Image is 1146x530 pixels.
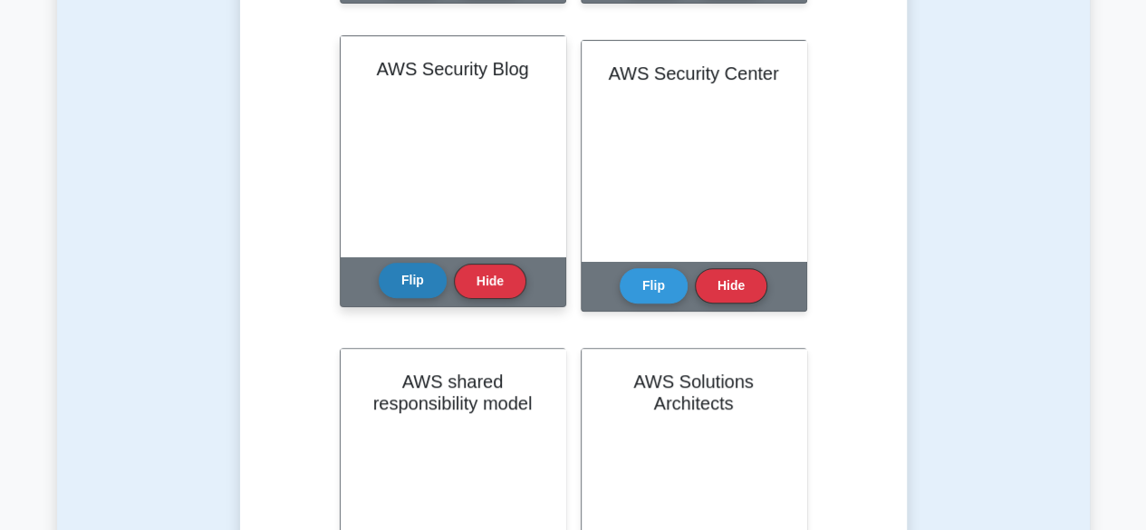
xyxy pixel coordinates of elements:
button: Flip [379,263,447,298]
button: Flip [620,268,688,304]
h2: AWS shared responsibility model [362,371,544,414]
h2: AWS Solutions Architects [603,371,785,414]
button: Hide [454,264,526,299]
button: Hide [695,268,767,304]
h2: AWS Security Blog [362,58,544,80]
h2: AWS Security Center [603,63,785,84]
